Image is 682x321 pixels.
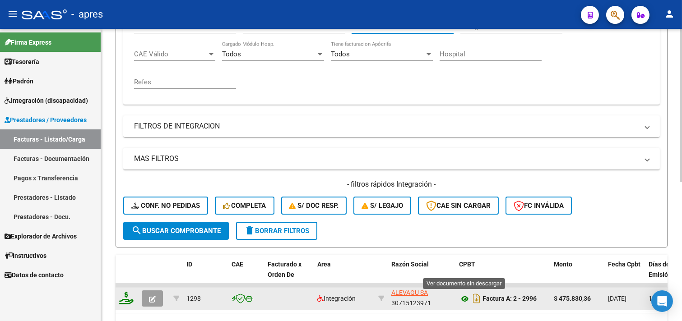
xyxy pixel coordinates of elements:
button: Completa [215,197,274,215]
span: Todos [222,50,241,58]
span: FC Inválida [514,202,564,210]
span: Razón Social [391,261,429,268]
span: CAE [232,261,243,268]
span: Fecha Cpbt [608,261,640,268]
button: S/ legajo [353,197,411,215]
span: Explorador de Archivos [5,231,77,241]
span: CPBT [459,261,475,268]
datatable-header-cell: Razón Social [388,255,455,294]
span: Todos [331,50,350,58]
span: 111 [649,295,659,302]
div: 30715123971 [391,289,452,308]
span: Tesorería [5,57,39,67]
span: CAE Válido [134,50,207,58]
span: Borrar Filtros [244,227,309,235]
span: Facturado x Orden De [268,261,302,278]
button: Buscar Comprobante [123,222,229,240]
datatable-header-cell: Facturado x Orden De [264,255,314,294]
span: S/ legajo [362,202,403,210]
mat-expansion-panel-header: MAS FILTROS [123,148,660,170]
span: Datos de contacto [5,270,64,280]
datatable-header-cell: Fecha Cpbt [604,255,645,294]
span: CAE SIN CARGAR [426,202,491,210]
span: ID [186,261,192,268]
datatable-header-cell: CPBT [455,255,550,294]
span: [DATE] [608,295,626,302]
mat-panel-title: MAS FILTROS [134,154,638,164]
button: Borrar Filtros [236,222,317,240]
span: Buscar Comprobante [131,227,221,235]
span: Instructivos [5,251,46,261]
mat-panel-title: FILTROS DE INTEGRACION [134,121,638,131]
div: Open Intercom Messenger [651,290,673,312]
mat-icon: menu [7,9,18,19]
mat-expansion-panel-header: FILTROS DE INTEGRACION [123,115,660,137]
span: Completa [223,202,266,210]
span: Padrón [5,76,33,86]
span: Integración (discapacidad) [5,96,88,105]
span: Monto [554,261,572,268]
span: 1298 [186,295,201,302]
datatable-header-cell: ID [183,255,228,294]
mat-icon: delete [244,225,255,236]
strong: Factura A: 2 - 2996 [483,295,537,303]
span: Area [317,261,331,268]
datatable-header-cell: Monto [550,255,604,294]
span: Firma Express [5,37,51,47]
button: CAE SIN CARGAR [418,197,499,215]
span: Conf. no pedidas [131,202,200,210]
button: FC Inválida [506,197,572,215]
datatable-header-cell: CAE [228,255,264,294]
h4: - filtros rápidos Integración - [123,179,660,189]
button: Conf. no pedidas [123,197,208,215]
strong: $ 475.830,36 [554,295,591,302]
datatable-header-cell: Area [314,255,375,294]
span: S/ Doc Resp. [289,202,339,210]
i: Descargar documento [471,291,483,306]
mat-icon: search [131,225,142,236]
button: S/ Doc Resp. [281,197,347,215]
span: Prestadores / Proveedores [5,115,87,125]
span: Días desde Emisión [649,261,680,278]
mat-icon: person [664,9,675,19]
span: ALEVAGU SA [391,289,428,296]
span: - apres [71,5,103,24]
span: Integración [317,295,356,302]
